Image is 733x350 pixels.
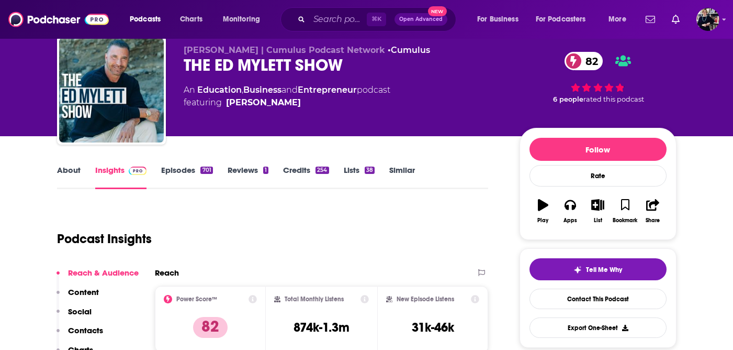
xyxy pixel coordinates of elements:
[129,167,147,175] img: Podchaser Pro
[563,217,577,224] div: Apps
[477,12,518,27] span: For Business
[529,165,667,187] div: Rate
[68,287,99,297] p: Content
[283,165,329,189] a: Credits254
[397,296,454,303] h2: New Episode Listens
[57,307,92,326] button: Social
[57,325,103,345] button: Contacts
[298,85,357,95] a: Entrepreneur
[367,13,386,26] span: ⌘ K
[529,192,557,230] button: Play
[584,192,611,230] button: List
[668,10,684,28] a: Show notifications dropdown
[294,320,349,335] h3: 874k-1.3m
[184,96,390,109] span: featuring
[565,52,603,70] a: 82
[263,167,268,174] div: 1
[412,320,454,335] h3: 31k-46k
[646,217,660,224] div: Share
[200,167,212,174] div: 701
[520,45,676,110] div: 82 6 peoplerated this podcast
[57,287,99,307] button: Content
[529,138,667,161] button: Follow
[197,85,242,95] a: Education
[529,11,601,28] button: open menu
[613,217,637,224] div: Bookmark
[428,6,447,16] span: New
[57,165,81,189] a: About
[573,266,582,274] img: tell me why sparkle
[180,12,202,27] span: Charts
[193,317,228,338] p: 82
[223,12,260,27] span: Monitoring
[242,85,243,95] span: ,
[155,268,179,278] h2: Reach
[309,11,367,28] input: Search podcasts, credits, & more...
[399,17,443,22] span: Open Advanced
[529,289,667,309] a: Contact This Podcast
[594,217,602,224] div: List
[391,45,430,55] a: Cumulus
[608,12,626,27] span: More
[394,13,447,26] button: Open AdvancedNew
[243,85,281,95] a: Business
[161,165,212,189] a: Episodes701
[285,296,344,303] h2: Total Monthly Listens
[696,8,719,31] button: Show profile menu
[59,38,164,143] img: THE ED MYLETT SHOW
[173,11,209,28] a: Charts
[122,11,174,28] button: open menu
[68,307,92,316] p: Social
[557,192,584,230] button: Apps
[281,85,298,95] span: and
[529,258,667,280] button: tell me why sparkleTell Me Why
[641,10,659,28] a: Show notifications dropdown
[365,167,375,174] div: 38
[344,165,375,189] a: Lists38
[696,8,719,31] span: Logged in as ndewey
[176,296,217,303] h2: Power Score™
[68,325,103,335] p: Contacts
[95,165,147,189] a: InsightsPodchaser Pro
[184,45,385,55] span: [PERSON_NAME] | Cumulus Podcast Network
[228,165,268,189] a: Reviews1
[529,318,667,338] button: Export One-Sheet
[389,165,415,189] a: Similar
[470,11,532,28] button: open menu
[68,268,139,278] p: Reach & Audience
[553,95,583,103] span: 6 people
[537,217,548,224] div: Play
[8,9,109,29] img: Podchaser - Follow, Share and Rate Podcasts
[184,84,390,109] div: An podcast
[601,11,639,28] button: open menu
[290,7,466,31] div: Search podcasts, credits, & more...
[57,231,152,247] h1: Podcast Insights
[536,12,586,27] span: For Podcasters
[575,52,603,70] span: 82
[57,268,139,287] button: Reach & Audience
[226,96,301,109] a: Ed Mylett
[388,45,430,55] span: •
[130,12,161,27] span: Podcasts
[696,8,719,31] img: User Profile
[216,11,274,28] button: open menu
[315,167,329,174] div: 254
[639,192,666,230] button: Share
[583,95,644,103] span: rated this podcast
[612,192,639,230] button: Bookmark
[586,266,622,274] span: Tell Me Why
